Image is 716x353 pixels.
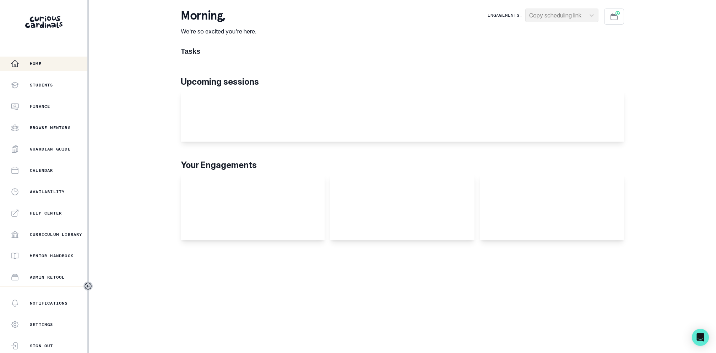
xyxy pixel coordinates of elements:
[30,61,42,67] p: Home
[488,12,522,18] p: Engagements:
[604,9,624,25] button: Schedule Sessions
[181,9,256,23] p: morning ,
[30,274,65,280] p: Admin Retool
[30,322,53,327] p: Settings
[181,159,624,172] p: Your Engagements
[30,253,74,259] p: Mentor Handbook
[30,125,71,131] p: Browse Mentors
[181,75,624,88] p: Upcoming sessions
[25,16,63,28] img: Curious Cardinals Logo
[83,281,93,291] button: Toggle sidebar
[30,146,71,152] p: Guardian Guide
[30,189,65,195] p: Availability
[692,329,709,346] div: Open Intercom Messenger
[30,232,82,237] p: Curriculum Library
[181,47,624,56] h1: Tasks
[30,300,68,306] p: Notifications
[30,343,53,349] p: Sign Out
[30,104,50,109] p: Finance
[30,82,53,88] p: Students
[30,210,62,216] p: Help Center
[181,27,256,36] p: We're so excited you're here.
[30,168,53,173] p: Calendar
